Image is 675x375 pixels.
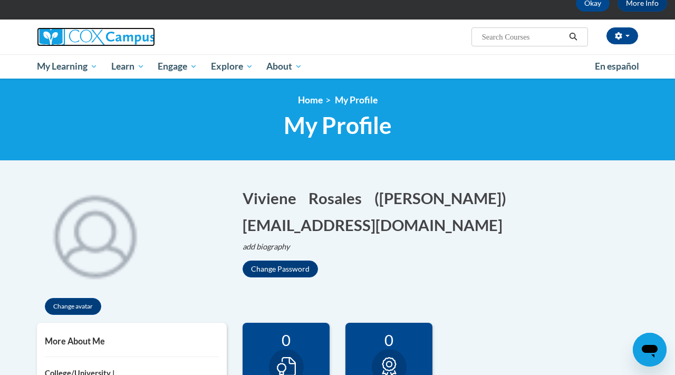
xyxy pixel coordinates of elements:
[204,54,260,79] a: Explore
[45,336,219,346] h5: More About Me
[243,241,298,253] button: Edit biography
[243,242,290,251] i: add biography
[243,187,303,209] button: Edit first name
[606,27,638,44] button: Account Settings
[37,27,155,46] img: Cox Campus
[151,54,204,79] a: Engage
[37,177,153,293] img: profile avatar
[30,54,104,79] a: My Learning
[104,54,151,79] a: Learn
[45,298,101,315] button: Change avatar
[298,94,323,105] a: Home
[481,31,565,43] input: Search Courses
[588,55,646,78] a: En español
[260,54,310,79] a: About
[595,61,639,72] span: En español
[353,331,425,349] div: 0
[111,60,144,73] span: Learn
[308,187,369,209] button: Edit last name
[158,60,197,73] span: Engage
[29,54,646,79] div: Main menu
[374,187,513,209] button: Edit screen name
[37,177,153,293] div: Click to change the profile picture
[565,31,581,43] button: Search
[37,60,98,73] span: My Learning
[243,214,509,236] button: Edit email address
[633,333,667,367] iframe: Button to launch messaging window
[211,60,253,73] span: Explore
[243,261,318,277] button: Change Password
[266,60,302,73] span: About
[284,111,392,139] span: My Profile
[335,94,378,105] span: My Profile
[250,331,322,349] div: 0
